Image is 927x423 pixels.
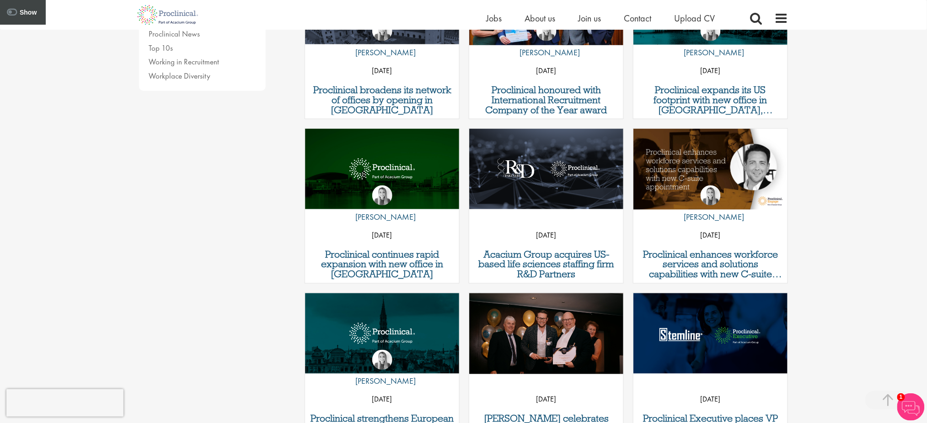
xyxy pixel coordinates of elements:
p: [DATE] [305,228,459,242]
p: [PERSON_NAME] [348,46,416,59]
a: Hannah Burke [PERSON_NAME] [348,350,416,393]
a: Hannah Burke [PERSON_NAME] [677,21,744,64]
p: [PERSON_NAME] [348,375,416,388]
a: Link to a post [305,293,459,374]
span: 1 [897,393,905,401]
p: [DATE] [469,393,623,407]
img: Proclinical celebrates being named Recruitment Company of the Year 2021 [469,293,623,396]
a: Hannah Burke [PERSON_NAME] [677,185,744,228]
img: Chatbot [897,393,925,421]
a: Hannah Burke [PERSON_NAME] [513,21,580,64]
a: Hannah Burke [PERSON_NAME] [348,21,416,64]
img: Proclinical expands into Brussels, Belgium [305,293,459,374]
a: Upload CV [675,12,715,24]
a: Top 10s [149,43,173,53]
a: Proclinical broadens its network of offices by opening in [GEOGRAPHIC_DATA] [310,85,455,115]
a: Proclinical expands its US footprint with new office in [GEOGRAPHIC_DATA], [GEOGRAPHIC_DATA] [638,85,783,115]
a: Link to a post [469,293,623,374]
a: Link to a post [305,129,459,210]
a: Join us [579,12,601,24]
a: Link to a post [469,129,623,210]
p: [DATE] [469,64,623,78]
a: About us [525,12,556,24]
p: [DATE] [633,393,788,407]
a: Link to a post [633,129,788,210]
p: [PERSON_NAME] [677,46,744,59]
p: [PERSON_NAME] [348,210,416,224]
img: Hannah Burke [372,21,392,41]
a: Workplace Diversity [149,71,211,81]
a: Hannah Burke [PERSON_NAME] [348,185,416,228]
p: [PERSON_NAME] [513,46,580,59]
a: Link to a post [633,293,788,374]
a: Acacium Group acquires US-based life sciences staffing firm R&D Partners [474,249,619,280]
img: Proclinical enhances workforce services and solutions capabilities with new C-suite appointment [633,129,788,210]
img: Hannah Burke [372,185,392,206]
p: [DATE] [305,393,459,407]
p: [PERSON_NAME] [677,210,744,224]
img: Proclinical Executive places VP Global Head of Clinical Operations at Stemline Therapeutics [633,293,788,374]
a: Proclinical continues rapid expansion with new office in [GEOGRAPHIC_DATA] [310,249,455,280]
a: Contact [624,12,652,24]
img: Proclinical launches in Cardiff [305,129,459,209]
img: Hannah Burke [701,21,721,41]
img: Hannah Burke [701,185,721,206]
p: [DATE] [633,228,788,242]
a: Proclinical News [149,29,200,39]
img: Acacium Group acquires US-based life sciences staffing firm R&D Partners [469,129,623,209]
iframe: reCAPTCHA [6,389,123,417]
a: Working in Recruitment [149,57,220,67]
p: [DATE] [305,64,459,78]
p: [DATE] [633,64,788,78]
p: [DATE] [469,228,623,242]
a: Jobs [487,12,502,24]
a: Proclinical enhances workforce services and solutions capabilities with new C-suite appointment [638,249,783,280]
img: Hannah Burke [536,21,557,41]
img: Hannah Burke [372,350,392,370]
a: Proclinical honoured with International Recruitment Company of the Year award [474,85,619,115]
